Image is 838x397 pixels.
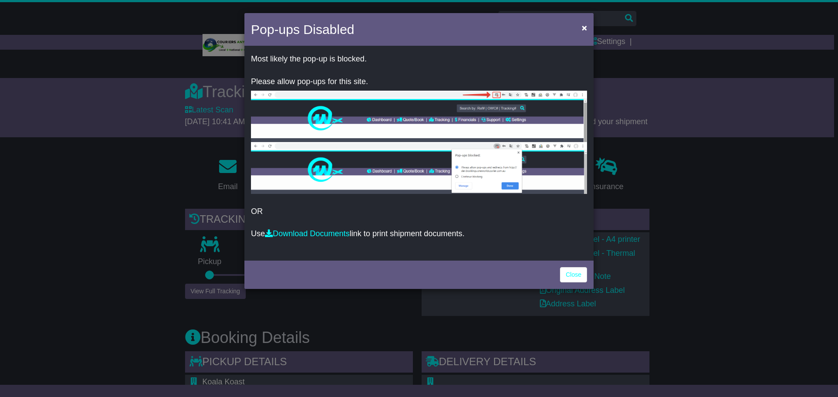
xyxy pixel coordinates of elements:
div: OR [244,48,594,258]
p: Use link to print shipment documents. [251,229,587,239]
img: allow-popup-1.png [251,91,587,142]
img: allow-popup-2.png [251,142,587,194]
a: Close [560,267,587,282]
p: Please allow pop-ups for this site. [251,77,587,87]
button: Close [577,19,591,37]
h4: Pop-ups Disabled [251,20,354,39]
a: Download Documents [265,229,350,238]
p: Most likely the pop-up is blocked. [251,54,587,64]
span: × [582,23,587,33]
